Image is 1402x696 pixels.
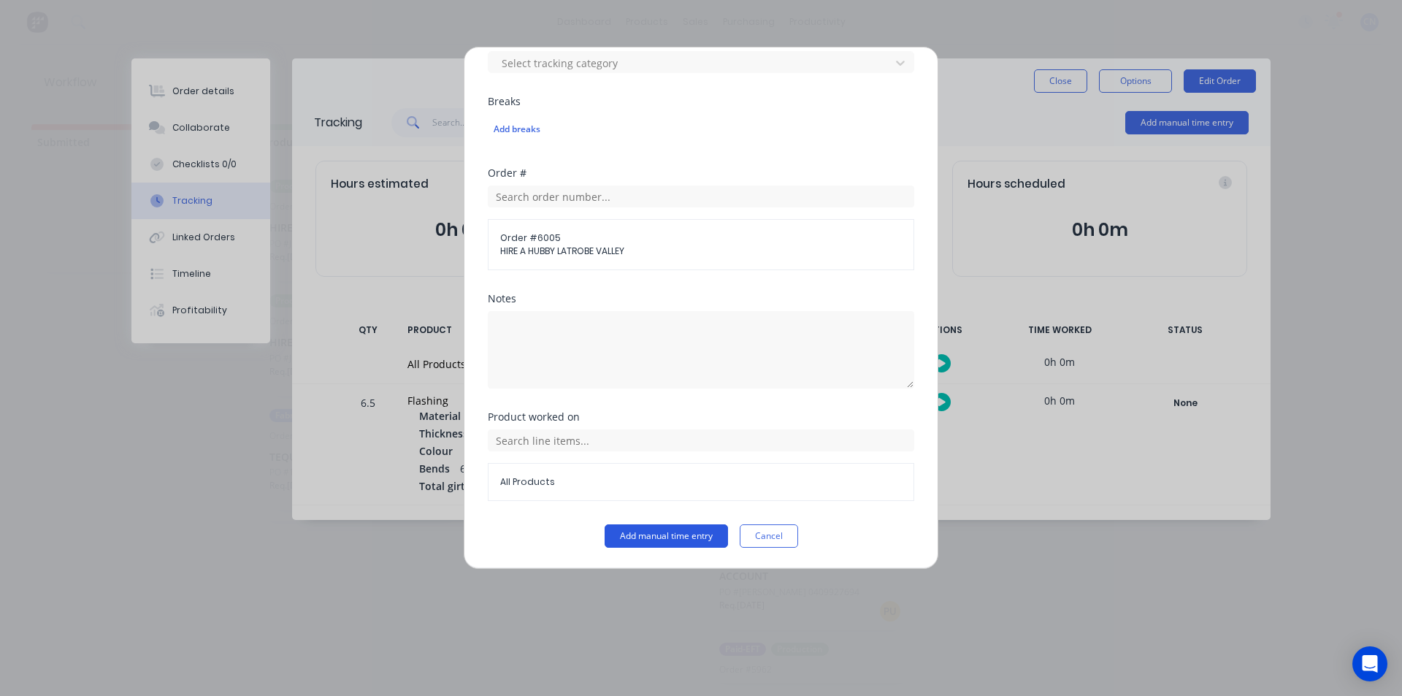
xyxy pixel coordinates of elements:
span: All Products [500,475,902,489]
span: HIRE A HUBBY LATROBE VALLEY [500,245,902,258]
div: Open Intercom Messenger [1352,646,1387,681]
button: Cancel [740,524,798,548]
div: Product worked on [488,412,914,422]
div: Order # [488,168,914,178]
span: Order # 6005 [500,232,902,245]
input: Search order number... [488,186,914,207]
button: Add manual time entry [605,524,728,548]
div: Add breaks [494,120,908,139]
input: Search line items... [488,429,914,451]
div: Breaks [488,96,914,107]
div: Notes [488,294,914,304]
